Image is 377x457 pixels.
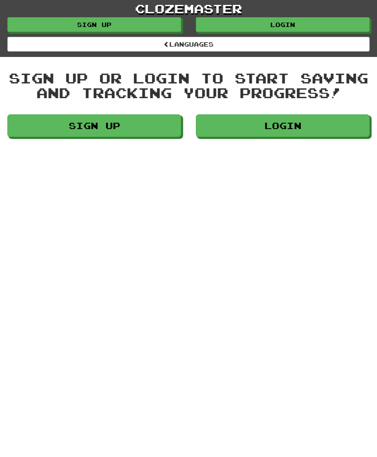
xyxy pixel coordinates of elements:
a: Login [196,114,370,137]
a: Sign up [7,114,181,137]
a: Login [196,17,370,32]
div: Sign up or login to start saving and tracking your progress! [7,71,370,101]
a: Sign up [7,17,181,32]
a: Languages [7,37,370,52]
